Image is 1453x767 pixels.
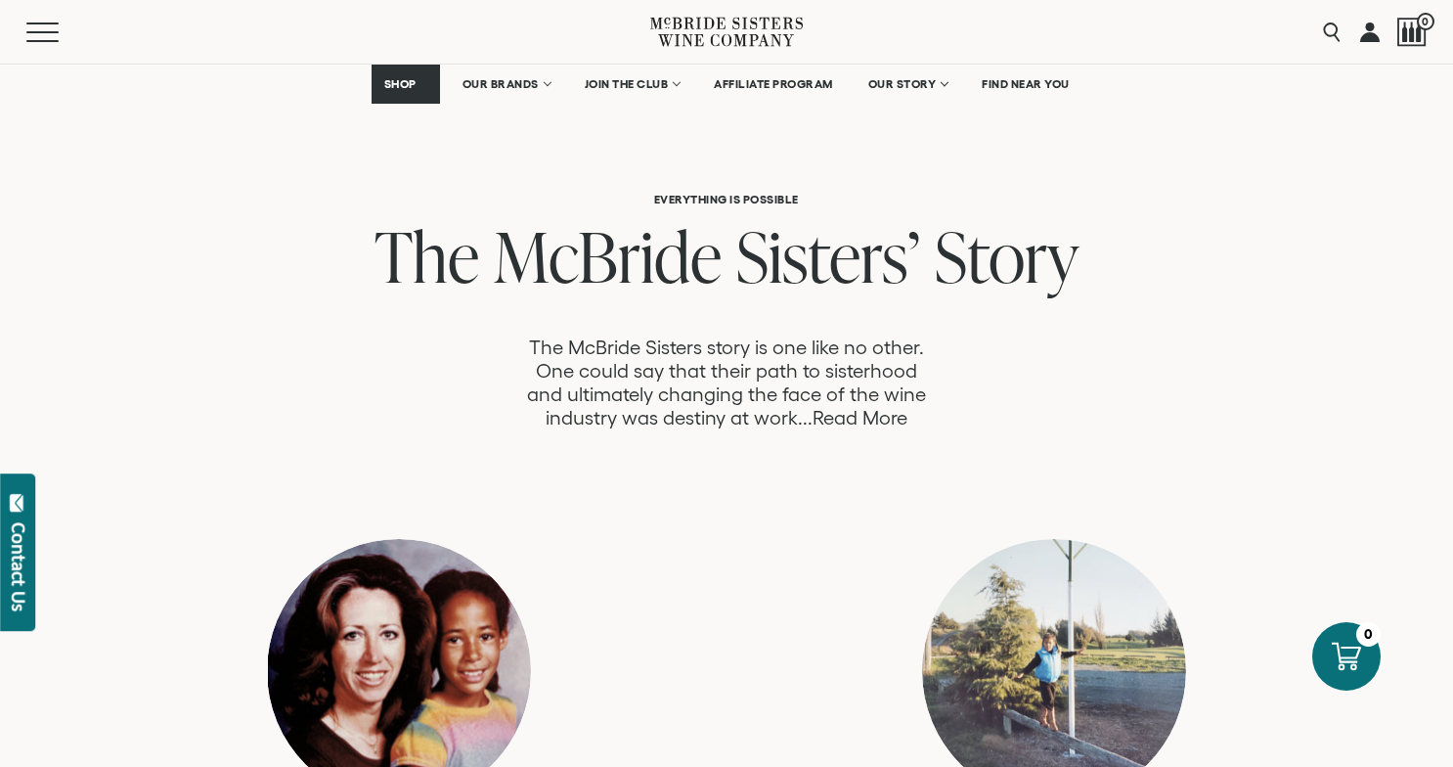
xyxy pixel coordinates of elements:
span: AFFILIATE PROGRAM [714,77,833,91]
h6: Everything is Possible [133,193,1319,205]
span: JOIN THE CLUB [585,77,669,91]
span: The [374,208,479,303]
a: FIND NEAR YOU [969,65,1082,104]
span: FIND NEAR YOU [982,77,1070,91]
a: AFFILIATE PROGRAM [701,65,846,104]
a: SHOP [372,65,440,104]
span: Sisters’ [736,208,920,303]
span: OUR STORY [868,77,937,91]
a: OUR BRANDS [450,65,562,104]
span: Story [935,208,1079,303]
span: McBride [494,208,722,303]
div: Contact Us [9,522,28,611]
span: SHOP [384,77,418,91]
div: 0 [1356,622,1381,647]
a: OUR STORY [856,65,960,104]
span: OUR BRANDS [462,77,539,91]
a: Read More [813,407,907,429]
button: Mobile Menu Trigger [26,23,97,42]
span: 0 [1417,13,1434,30]
a: JOIN THE CLUB [572,65,692,104]
p: The McBride Sisters story is one like no other. One could say that their path to sisterhood and u... [523,336,930,429]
